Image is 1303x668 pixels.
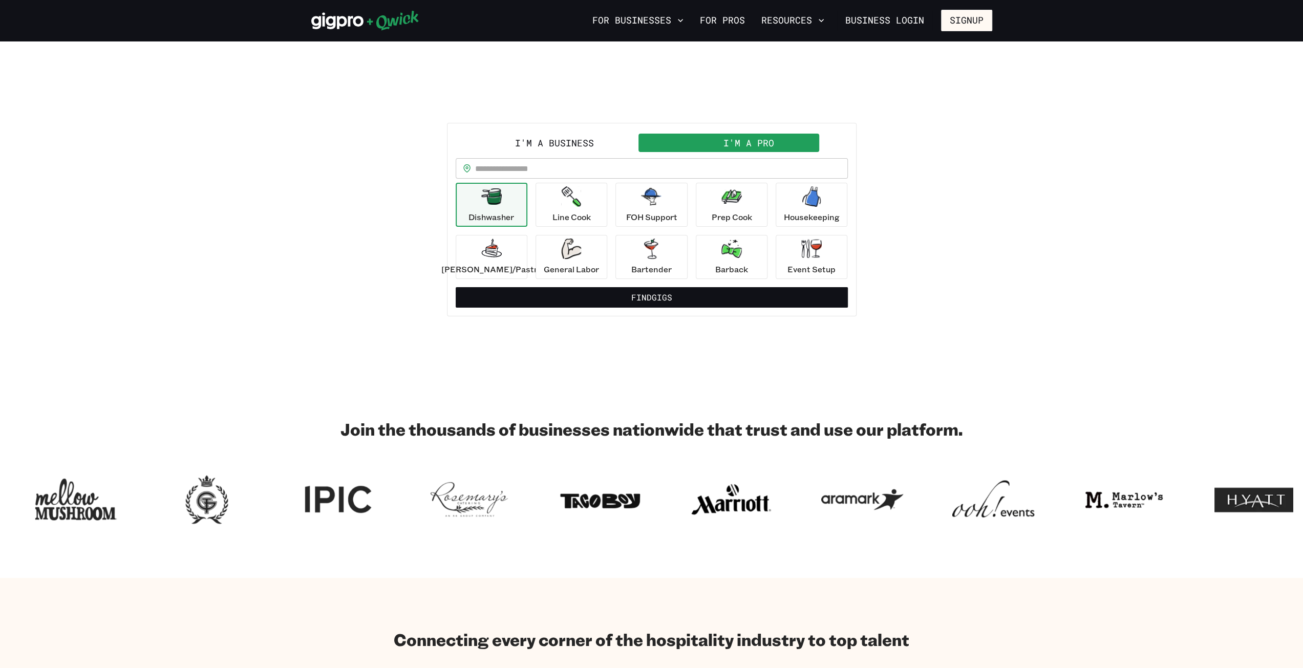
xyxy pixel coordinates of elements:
button: General Labor [536,235,607,279]
button: Resources [757,12,828,29]
button: Barback [696,235,767,279]
p: Dishwasher [468,211,514,223]
button: I'm a Business [458,134,652,152]
img: Logo for Taco Boy [559,472,641,527]
img: Logo for IPIC [297,472,379,527]
h2: Join the thousands of businesses nationwide that trust and use our platform. [311,419,992,439]
p: Prep Cook [711,211,752,223]
img: Logo for ooh events [952,472,1034,527]
p: Event Setup [787,263,836,275]
img: Logo for Mellow Mushroom [35,472,117,527]
img: Logo for Marlow's Tavern [1083,472,1165,527]
button: Prep Cook [696,183,767,227]
a: Business Login [837,10,933,31]
p: Line Cook [552,211,591,223]
img: Logo for Aramark [821,472,903,527]
button: Dishwasher [456,183,527,227]
button: [PERSON_NAME]/Pastry [456,235,527,279]
button: For Businesses [588,12,688,29]
img: Logo for Marriott [690,472,772,527]
img: Logo for Rosemary's Catering [428,472,510,527]
a: For Pros [696,12,749,29]
p: Bartender [631,263,672,275]
button: FindGigs [456,287,848,308]
button: FOH Support [615,183,687,227]
button: Event Setup [776,235,847,279]
p: Housekeeping [784,211,840,223]
button: Line Cook [536,183,607,227]
p: [PERSON_NAME]/Pastry [441,263,542,275]
button: I'm a Pro [652,134,846,152]
h2: Connecting every corner of the hospitality industry to top talent [394,629,909,650]
p: FOH Support [626,211,677,223]
button: Signup [941,10,992,31]
button: Bartender [615,235,687,279]
img: Logo for Hotel Hyatt [1214,472,1296,527]
img: Logo for Georgian Terrace [166,472,248,527]
button: Housekeeping [776,183,847,227]
p: General Labor [544,263,599,275]
h2: PICK UP A SHIFT! [447,92,857,113]
p: Barback [715,263,748,275]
